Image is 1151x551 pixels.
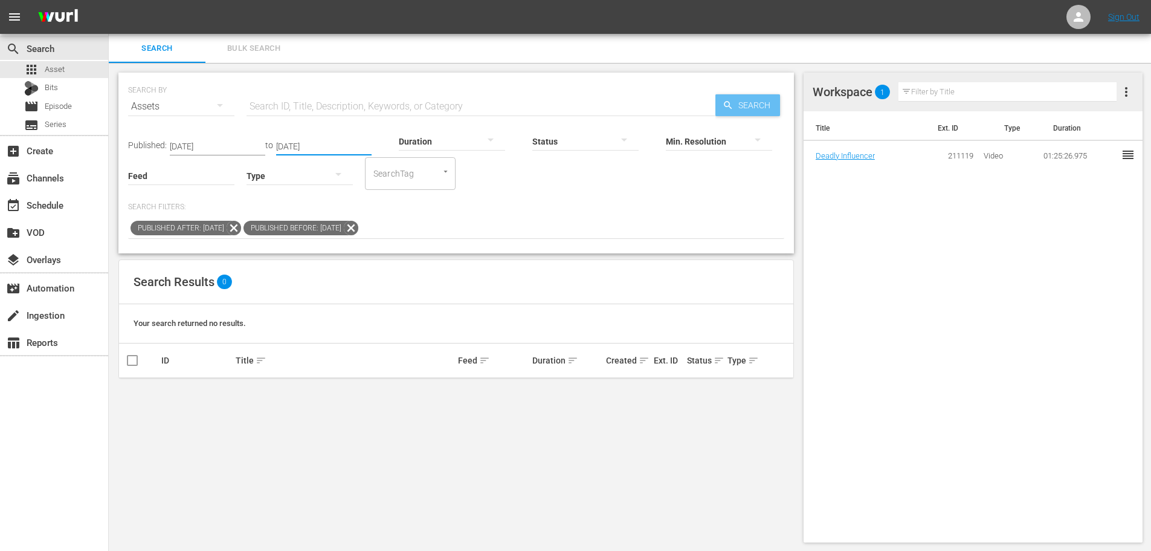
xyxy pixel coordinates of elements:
span: Overlays [6,253,21,267]
span: Series [45,119,66,131]
span: Channels [6,171,21,186]
span: Schedule [6,198,21,213]
span: Published After: [DATE] [131,221,227,235]
span: Episode [45,100,72,112]
span: Series [24,118,39,132]
button: Open [440,166,451,177]
span: Episode [24,99,39,114]
span: Reports [6,336,21,350]
span: more_vert [1119,85,1133,99]
div: Duration [532,353,603,368]
span: sort [748,355,759,366]
span: Published Before: [DATE] [243,221,344,235]
h4: Workspace [813,85,872,99]
th: Type [997,111,1046,145]
span: Search [116,42,198,56]
div: ID [161,356,232,365]
span: 0 [217,275,232,289]
span: menu [7,10,22,24]
span: sort [256,355,266,366]
span: Asset [45,64,65,76]
span: 1 [875,88,890,96]
td: Video [976,141,1036,170]
span: Bulk Search [213,42,295,56]
span: Automation [6,281,21,296]
span: reorder [1121,148,1135,162]
span: Asset [24,62,39,77]
span: sort [479,355,490,366]
div: Type [727,353,751,368]
div: Ext. ID [654,356,684,365]
td: 01:25:26.975 [1036,141,1143,170]
div: Feed [458,353,529,368]
a: Deadly Influencer [816,151,875,160]
span: Your search returned no results. [134,319,246,328]
span: VOD [6,226,21,240]
a: Sign Out [1108,12,1140,22]
span: Published: [128,140,167,150]
span: Bits [45,82,58,94]
div: Title [236,353,454,368]
span: Search [733,94,780,116]
span: sort [567,355,578,366]
span: sort [639,355,650,366]
span: Search Results [134,275,214,289]
div: Bits [24,81,39,96]
span: Create [6,144,21,158]
span: Ingestion [6,308,21,323]
button: Search [715,94,780,116]
button: more_vert [1119,77,1133,106]
th: Duration [1046,111,1143,145]
span: to [265,140,273,150]
div: Status [687,353,724,368]
span: sort [714,355,724,366]
th: Title [804,111,931,145]
span: Search [6,42,21,56]
div: Assets [128,90,234,123]
p: Search Filters: [128,202,784,212]
div: Created [606,353,650,368]
td: 211119 [941,141,976,170]
img: ans4CAIJ8jUAAAAAAAAAAAAAAAAAAAAAAAAgQb4GAAAAAAAAAAAAAAAAAAAAAAAAJMjXAAAAAAAAAAAAAAAAAAAAAAAAgAT5G... [29,3,87,31]
th: Ext. ID [930,111,997,145]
